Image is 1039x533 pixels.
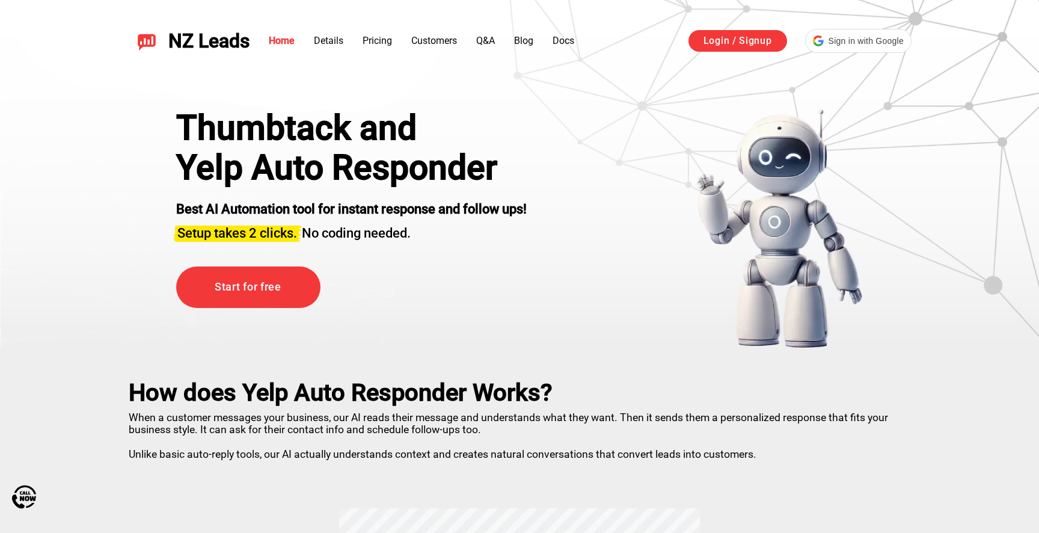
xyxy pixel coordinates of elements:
[176,266,320,308] a: Start for free
[137,31,156,51] img: NZ Leads logo
[314,35,343,46] a: Details
[168,30,250,52] span: NZ Leads
[176,202,527,217] strong: Best AI Automation tool for instant response and follow ups!
[688,30,787,52] a: Login / Signup
[829,35,904,48] span: Sign in with Google
[176,148,527,188] h1: Yelp Auto Responder
[553,35,574,46] a: Docs
[12,485,36,509] img: Call Now
[411,35,457,46] a: Customers
[805,29,912,53] div: Sign in with Google
[177,226,297,241] span: Setup takes 2 clicks.
[176,218,527,242] h3: No coding needed.
[514,35,533,46] a: Blog
[476,35,495,46] a: Q&A
[129,407,910,460] p: When a customer messages your business, our AI reads their message and understands what they want...
[269,35,295,46] a: Home
[129,379,910,407] h2: How does Yelp Auto Responder Works?
[176,108,527,148] div: Thumbtack and
[696,108,863,349] img: yelp bot
[363,35,392,46] a: Pricing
